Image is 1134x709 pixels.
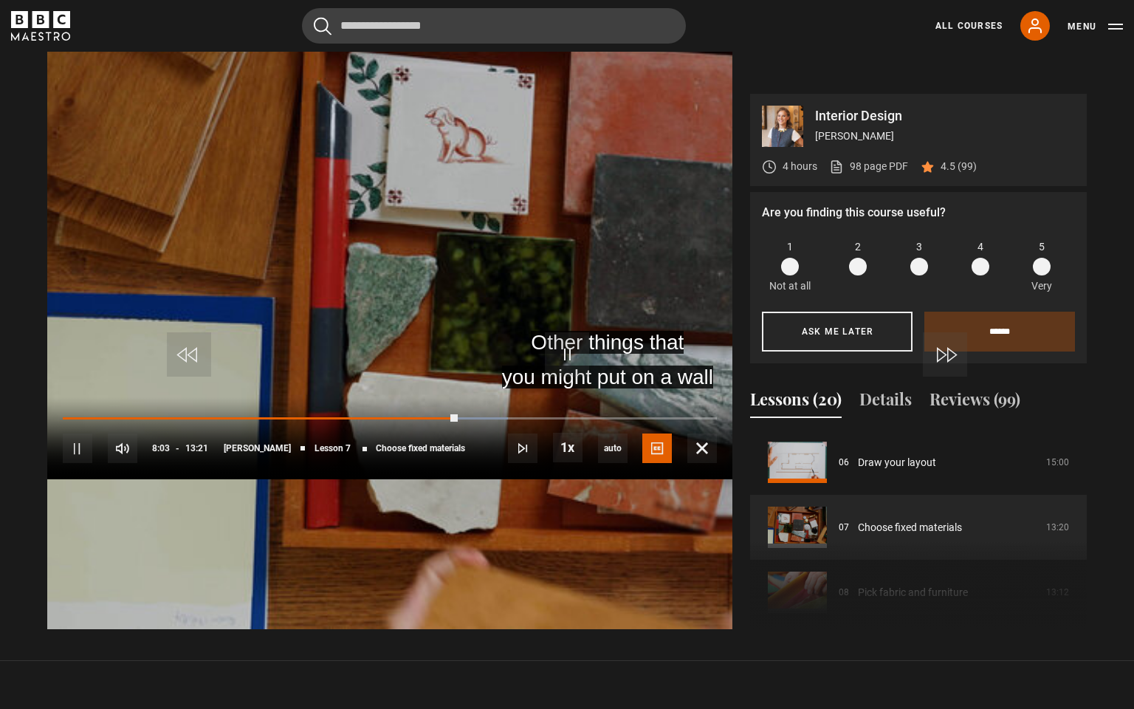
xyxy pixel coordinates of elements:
[815,129,1075,144] p: [PERSON_NAME]
[315,444,351,453] span: Lesson 7
[376,444,465,453] span: Choose fixed materials
[815,109,1075,123] p: Interior Design
[829,159,908,174] a: 98 page PDF
[769,278,811,294] p: Not at all
[859,387,912,418] button: Details
[508,434,537,463] button: Next Lesson
[858,455,936,470] a: Draw your layout
[787,239,793,255] span: 1
[598,434,628,463] div: Current quality: 1080p
[598,434,628,463] span: auto
[977,239,983,255] span: 4
[762,204,1075,222] p: Are you finding this course useful?
[935,19,1003,32] a: All Courses
[302,8,686,44] input: Search
[108,434,137,463] button: Mute
[687,434,717,463] button: Fullscreen
[63,434,92,463] button: Pause
[63,417,717,420] div: Progress Bar
[855,239,861,255] span: 2
[176,443,179,453] span: -
[916,239,922,255] span: 3
[762,312,913,352] button: Ask me later
[929,387,1020,418] button: Reviews (99)
[642,434,672,463] button: Captions
[553,433,583,462] button: Playback Rate
[314,17,331,35] button: Submit the search query
[1068,19,1123,34] button: Toggle navigation
[1027,278,1056,294] p: Very
[11,11,70,41] svg: BBC Maestro
[152,435,170,462] span: 8:03
[1039,239,1045,255] span: 5
[224,444,291,453] span: [PERSON_NAME]
[185,435,208,462] span: 13:21
[941,159,977,174] p: 4.5 (99)
[47,94,732,479] video-js: Video Player
[783,159,817,174] p: 4 hours
[858,520,962,535] a: Choose fixed materials
[750,387,842,418] button: Lessons (20)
